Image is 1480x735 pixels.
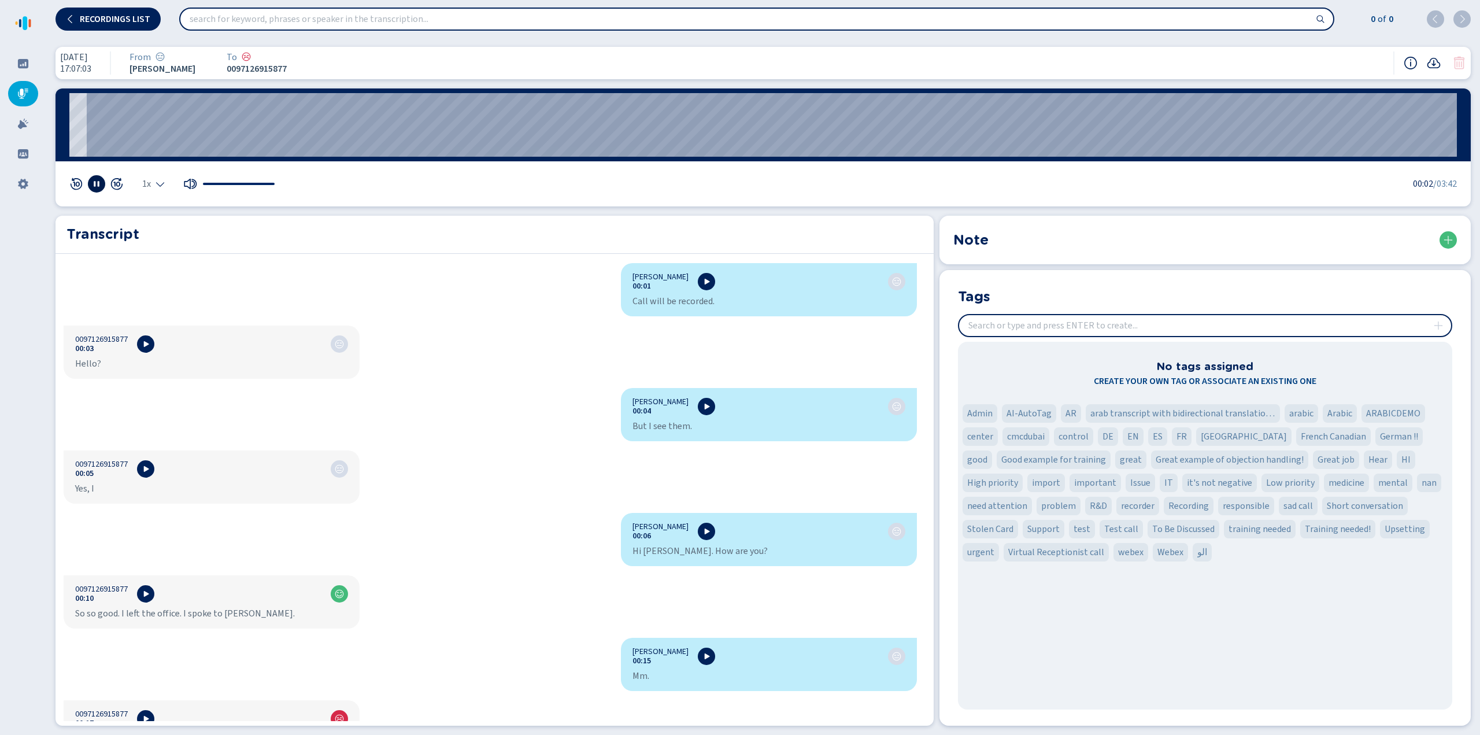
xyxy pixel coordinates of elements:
div: Tag 'arab transcript with bidirectional translation 'fashion'' [1086,404,1280,423]
div: Tag 'Great job' [1313,450,1359,469]
span: German !! [1380,430,1418,444]
span: 0 [1386,12,1393,26]
span: 0097126915877 [227,64,296,74]
div: Mm. [632,670,905,682]
span: Test call [1104,522,1138,536]
div: Hello? [75,358,348,370]
div: Tag 'Good example for training' [997,450,1111,469]
div: Tag 'Support' [1023,520,1064,538]
span: of [1375,12,1386,26]
span: Great example of objection handling! [1156,453,1304,467]
button: 00:15 [632,656,651,666]
div: Tag 'Hear' [1364,450,1392,469]
button: Play [Hotkey: spacebar] [88,175,105,193]
div: Tag 'medicine' [1324,474,1369,492]
svg: plus [1444,235,1453,245]
span: 0097126915877 [75,710,128,719]
svg: play [702,652,711,661]
div: Select the playback speed [142,179,165,189]
button: 00:10 [75,594,94,603]
span: From [129,52,151,62]
button: 00:17 [75,719,94,728]
svg: play [141,339,150,349]
svg: icon-emoji-neutral [892,402,901,411]
h2: Note [953,230,989,250]
span: urgent [967,545,994,559]
div: Tag 'French Canadian' [1296,427,1371,446]
div: Tag 'good' [963,450,992,469]
svg: icon-emoji-neutral [335,464,344,474]
span: [GEOGRAPHIC_DATA] [1201,430,1287,444]
span: Arabic [1327,407,1352,420]
svg: play [702,402,711,411]
svg: chevron-left [66,14,75,24]
div: Neutral sentiment [156,52,165,62]
div: Dashboard [8,51,38,76]
button: Recording download [1427,56,1441,70]
div: Tag 'Recording' [1164,497,1213,515]
span: 17:07:03 [60,64,91,74]
span: arab transcript with bidirectional translation 'fashion' [1090,407,1275,420]
div: Tag 'Upsetting' [1380,520,1430,538]
div: Tag 'Arabic' [1323,404,1357,423]
span: training needed [1229,522,1291,536]
div: Tag 'Virtual Receptionist call' [1004,543,1109,562]
button: previous (shift + ENTER) [1427,10,1444,28]
span: ARABICDEMO [1366,407,1420,420]
span: arabic [1289,407,1313,420]
span: 00:01 [632,282,651,291]
div: Tag 'Great example of objection handling!' [1151,450,1308,469]
span: Virtual Receptionist call [1008,545,1104,559]
button: skip 10 sec fwd [Hotkey: arrow-right] [110,177,124,191]
span: 1x [142,179,151,189]
span: [PERSON_NAME] [632,522,689,531]
svg: jump-back [69,177,83,191]
svg: trash-fill [1452,56,1466,70]
svg: play [702,277,711,286]
div: Neutral sentiment [892,527,901,536]
span: Training needed! [1305,522,1371,536]
span: Upsetting [1385,522,1425,536]
span: Recording [1168,499,1209,513]
span: cmcdubai [1007,430,1045,444]
span: French Canadian [1301,430,1366,444]
svg: volume-up-fill [183,177,197,191]
span: 00:06 [632,531,651,541]
div: Tag 'import' [1027,474,1065,492]
div: Positive sentiment [335,589,344,599]
span: الو [1197,545,1207,559]
span: Create your own tag or associate an existing one [1094,374,1316,388]
div: Tag 'Stolen Card' [963,520,1018,538]
span: Support [1027,522,1060,536]
span: Recordings list [80,14,150,24]
span: Good example for training [1001,453,1106,467]
span: To Be Discussed [1152,522,1215,536]
svg: play [141,714,150,723]
div: Negative sentiment [335,714,344,723]
button: 00:03 [75,344,94,353]
div: Tag 'problem' [1037,497,1081,515]
span: ES [1153,430,1163,444]
span: Low priority [1266,476,1315,490]
div: Tag 'German !!' [1375,427,1423,446]
div: Tag 'arabic' [1285,404,1318,423]
span: [PERSON_NAME] [632,647,689,656]
span: To [227,52,237,62]
svg: groups-filled [17,148,29,160]
span: Admin [967,407,993,420]
svg: chevron-left [1431,14,1440,24]
h2: Tags [958,286,990,305]
span: R&D [1090,499,1107,513]
button: skip 10 sec rev [Hotkey: arrow-left] [69,177,83,191]
span: great [1120,453,1142,467]
span: DE [1102,430,1113,444]
svg: alarm-filled [17,118,29,130]
div: Alarms [8,111,38,136]
div: Tag 'sad call' [1279,497,1318,515]
div: Tag 'nan' [1417,474,1441,492]
button: Your role doesn't allow you to delete this conversation [1452,56,1466,70]
span: Issue [1130,476,1150,490]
